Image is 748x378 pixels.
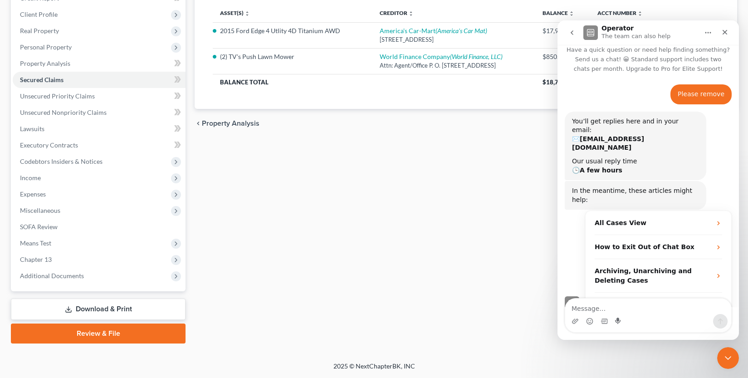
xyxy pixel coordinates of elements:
span: Executory Contracts [20,141,78,149]
button: chevron_left Property Analysis [195,120,259,127]
div: Attn: Agent/Office P. O. [STREET_ADDRESS] [380,61,528,70]
li: 2015 Ford Edge 4 Utlity 4D Titanium AWD [220,26,365,35]
div: 2025 © NextChapterBK, INC [116,362,633,378]
span: Real Property [20,27,59,34]
span: Lawsuits [20,125,44,133]
a: Asset(s) unfold_more [220,10,250,16]
i: unfold_more [637,11,643,16]
a: Secured Claims [13,72,186,88]
span: Income [20,174,41,182]
a: Unsecured Priority Claims [13,88,186,104]
a: Lawsuits [13,121,186,137]
span: Additional Documents [20,272,84,280]
div: [STREET_ADDRESS] [380,35,528,44]
a: Review & File [11,324,186,344]
span: Client Profile [20,10,58,18]
i: (America's Car Mat) [435,27,487,34]
div: $850.00 [543,52,583,61]
i: chevron_left [195,120,202,127]
span: Property Analysis [202,120,259,127]
a: World Finance Company(World Finance, LLC) [380,53,503,60]
a: Executory Contracts [13,137,186,153]
iframe: Intercom live chat [717,347,739,369]
i: unfold_more [244,11,250,16]
span: Property Analysis [20,59,70,67]
a: America's Car-Mart(America's Car Mat) [380,27,487,34]
span: Expenses [20,190,46,198]
span: Miscellaneous [20,206,60,214]
span: Personal Property [20,43,72,51]
li: (2) TV's Push Lawn Mower [220,52,365,61]
span: $18,787.00 [543,79,574,86]
a: SOFA Review [13,219,186,235]
a: Creditor unfold_more [380,10,414,16]
span: Unsecured Priority Claims [20,92,95,100]
span: SOFA Review [20,223,58,231]
span: Means Test [20,239,51,247]
span: Chapter 13 [20,255,52,263]
iframe: Intercom live chat [557,20,739,340]
a: Unsecured Nonpriority Claims [13,104,186,121]
i: unfold_more [569,11,574,16]
th: Balance Total [213,74,535,90]
i: unfold_more [408,11,414,16]
a: Acct Number unfold_more [597,10,643,16]
span: Secured Claims [20,76,64,83]
a: Property Analysis [13,55,186,72]
i: (World Finance, LLC) [450,53,503,60]
a: Balance unfold_more [543,10,574,16]
a: Download & Print [11,299,186,320]
span: Unsecured Nonpriority Claims [20,108,107,116]
div: $17,937.00 [543,26,583,35]
span: Codebtors Insiders & Notices [20,157,103,165]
